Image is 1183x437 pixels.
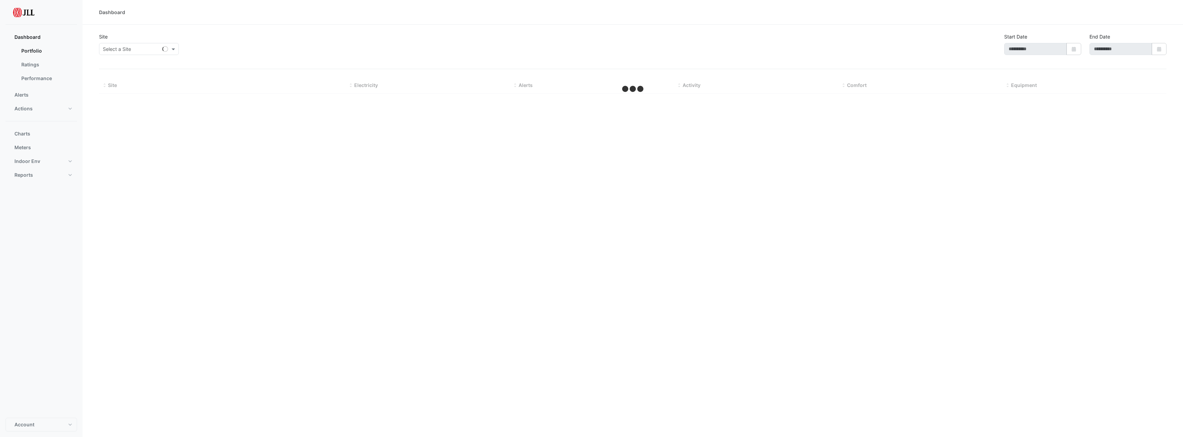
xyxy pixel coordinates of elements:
button: Actions [6,102,77,116]
span: Alerts [519,82,533,88]
a: Performance [16,72,77,85]
span: Reports [14,172,33,178]
span: Electricity [354,82,378,88]
span: Equipment [1011,82,1037,88]
button: Dashboard [6,30,77,44]
button: Reports [6,168,77,182]
span: Meters [14,144,31,151]
label: End Date [1089,33,1110,40]
span: Actions [14,105,33,112]
label: Start Date [1004,33,1027,40]
img: Company Logo [8,6,39,19]
span: Indoor Env [14,158,40,165]
button: Meters [6,141,77,154]
span: Charts [14,130,30,137]
button: Account [6,418,77,431]
label: Site [99,33,108,40]
a: Ratings [16,58,77,72]
button: Charts [6,127,77,141]
a: Portfolio [16,44,77,58]
span: Site [108,82,117,88]
span: Alerts [14,91,29,98]
div: Dashboard [99,9,125,16]
span: Account [14,421,34,428]
span: Dashboard [14,34,41,41]
button: Alerts [6,88,77,102]
div: Dashboard [6,44,77,88]
span: Activity [683,82,701,88]
span: Comfort [847,82,867,88]
button: Indoor Env [6,154,77,168]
